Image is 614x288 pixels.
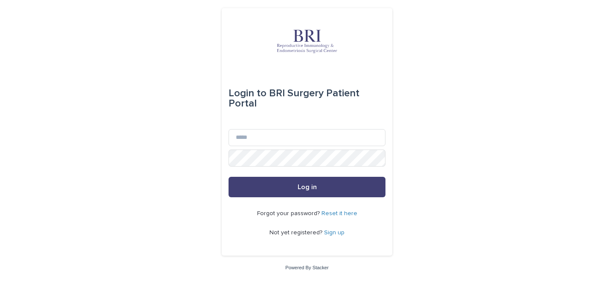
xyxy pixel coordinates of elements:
[229,88,266,98] span: Login to
[229,177,385,197] button: Log in
[269,230,324,236] span: Not yet registered?
[285,265,328,270] a: Powered By Stacker
[229,81,385,115] div: BRI Surgery Patient Portal
[257,210,321,216] span: Forgot your password?
[256,29,358,54] img: oRmERfgFTTevZZKagoCM
[321,210,357,216] a: Reset it here
[298,184,317,190] span: Log in
[324,230,345,236] a: Sign up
